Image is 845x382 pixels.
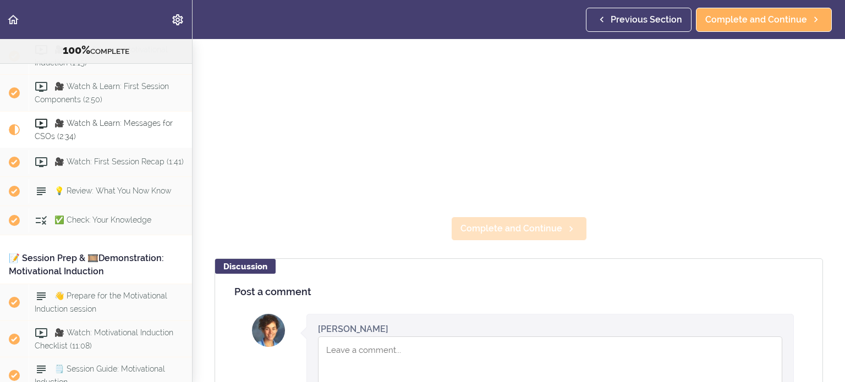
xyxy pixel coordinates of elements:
svg: Back to course curriculum [7,13,20,26]
span: Previous Section [611,13,682,26]
svg: Settings Menu [171,13,184,26]
img: Delia Herman [252,314,285,347]
div: Discussion [215,259,276,274]
span: 💡 Review: What You Now Know [54,186,171,195]
div: [PERSON_NAME] [318,323,388,335]
span: 100% [63,43,90,57]
span: ✅ Check: Your Knowledge [54,215,151,224]
a: Complete and Continue [451,217,587,241]
span: 🎥 Watch & Learn: First Session Components (2:50) [35,82,169,103]
a: Complete and Continue [696,8,832,32]
div: COMPLETE [14,43,178,58]
a: Previous Section [586,8,692,32]
span: Complete and Continue [705,13,807,26]
span: 🎥 Watch: First Session Recap (1:41) [54,157,184,166]
span: 🎥 Watch & Learn: Messages for CSOs (2:34) [35,119,173,140]
span: 👋 Prepare for the Motivational Induction session [35,291,167,313]
h4: Post a comment [234,286,803,297]
span: Complete and Continue [460,222,562,235]
span: 🎥 Watch: Motivational Induction Checklist (11:08) [35,328,173,350]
